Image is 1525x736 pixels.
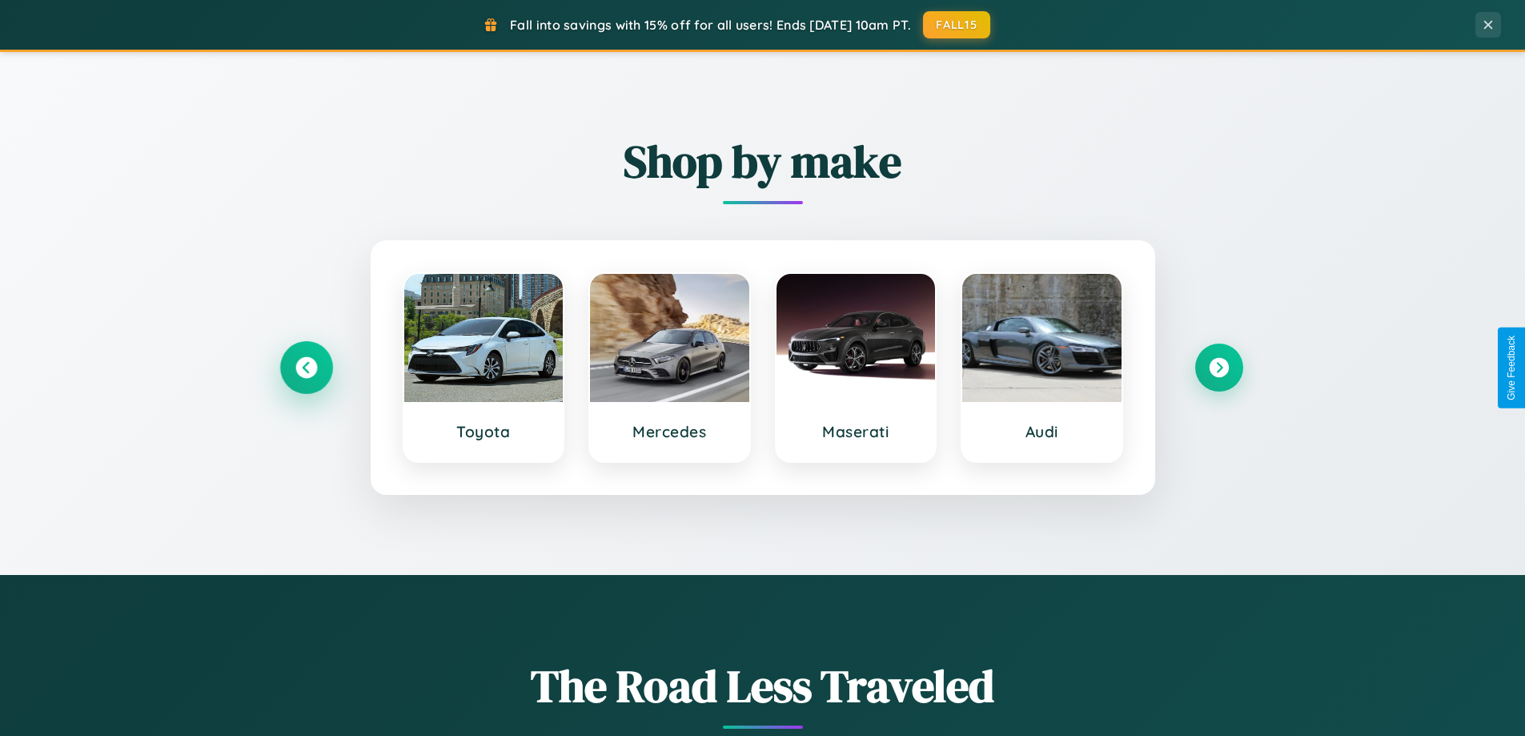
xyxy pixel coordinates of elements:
[283,655,1243,717] h1: The Road Less Traveled
[283,131,1243,192] h2: Shop by make
[793,422,920,441] h3: Maserati
[1506,336,1517,400] div: Give Feedback
[606,422,733,441] h3: Mercedes
[978,422,1106,441] h3: Audi
[923,11,990,38] button: FALL15
[510,17,911,33] span: Fall into savings with 15% off for all users! Ends [DATE] 10am PT.
[420,422,548,441] h3: Toyota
